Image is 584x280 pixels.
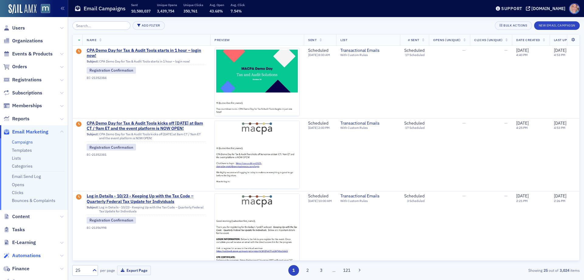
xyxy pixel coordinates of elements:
[87,153,206,157] div: EC-21352381
[231,9,242,13] span: 7.54%
[183,9,197,13] span: 350,761
[330,268,338,273] span: …
[308,198,318,203] span: [DATE]
[316,265,327,276] button: 3
[405,53,425,57] div: 17 Scheduled
[87,193,206,204] a: Log in Details - 10/23 - Keeping Up with the Tax Code – Quarterly Federal Tax Update for Individuals
[308,53,318,57] span: [DATE]
[9,4,36,14] a: SailAMX
[340,199,396,203] div: With Custom Rules
[12,115,30,122] span: Reports
[340,121,396,126] a: Transactional Emails
[117,266,151,275] button: Export Page
[554,193,566,199] span: [DATE]
[12,163,33,169] a: Categories
[308,193,332,199] div: Scheduled
[12,198,55,203] a: Bounces & Complaints
[516,120,529,126] span: [DATE]
[76,194,82,200] div: Draft
[12,25,25,31] span: Users
[415,268,580,273] div: Showing out of items
[3,239,36,246] a: E-Learning
[214,38,230,42] span: Preview
[404,48,425,53] div: Scheduled
[87,205,99,213] span: Subject:
[12,265,30,272] span: Finance
[87,225,206,229] div: EC-21356998
[3,63,27,70] a: Orders
[87,217,136,223] div: Registration Confirmation
[404,121,425,126] div: Scheduled
[87,205,206,214] div: Log in Details - 10/23 - Keeping Up with the Tax Code – Quarterly Federal Tax Update for Individuals
[215,48,299,279] img: email-preview-3127.jpeg
[534,21,580,30] button: New Email Campaign
[87,67,136,74] div: Registration Confirmation
[87,38,96,42] span: Name
[308,48,330,53] div: Scheduled
[531,6,565,11] div: [DOMAIN_NAME]
[87,121,206,131] span: CPA Demo Day for Tax & Audit Tools kicks off [DATE] at 8am CT / 9am ET and the event platform is ...
[12,90,42,96] span: Subscriptions
[308,121,330,126] div: Scheduled
[318,198,332,203] span: 10:00 AM
[3,90,42,96] a: Subscriptions
[404,193,425,199] div: Scheduled
[462,120,466,126] span: —
[131,3,151,7] p: Sent
[340,193,396,199] a: Transactional Emails
[302,265,313,276] button: 2
[542,268,549,273] strong: 25
[76,49,82,55] div: Draft
[558,268,570,273] strong: 3,024
[318,53,330,57] span: 8:00 AM
[318,126,330,130] span: 2:00 PM
[462,48,466,53] span: —
[340,48,396,53] span: Transactional Emails
[516,48,529,53] span: [DATE]
[12,182,24,187] a: Opens
[36,4,50,14] a: View Homepage
[3,129,48,135] a: Email Marketing
[516,126,528,130] time: 4:25 PM
[554,38,578,42] span: Last Updated
[554,198,565,203] time: 2:26 PM
[554,120,566,126] span: [DATE]
[131,9,151,13] span: 10,580,037
[12,51,53,57] span: Events & Products
[554,48,566,53] span: [DATE]
[503,24,527,27] div: Bulk Actions
[3,76,42,83] a: Registrations
[12,252,41,259] span: Automations
[87,76,206,80] div: EC-21352384
[87,144,136,151] div: Registration Confirmation
[87,132,206,142] div: CPA Demo Day for Tax & Audit Tools kicks off [DATE] at 8am CT / 9am ET and the event platform is ...
[433,38,461,42] span: Opens (Unique)
[12,174,41,179] a: Email Send Log
[340,126,396,130] div: With Custom Rules
[157,3,177,7] p: Unique Opens
[87,59,206,65] div: CPA Demo Day for Tax & Audit Tools starts in 1 hour – login now!
[210,9,223,13] span: 43.68%
[516,38,540,42] span: Date Created
[12,226,25,233] span: Tasks
[12,147,32,153] a: Templates
[3,37,43,44] a: Organizations
[210,3,224,7] p: Avg. Open
[3,51,53,57] a: Events & Products
[516,198,528,203] time: 2:21 PM
[3,252,41,259] a: Automations
[183,3,203,7] p: Unique Clicks
[12,63,27,70] span: Orders
[516,53,528,57] time: 4:40 PM
[12,213,30,220] span: Content
[569,3,580,14] span: Profile
[41,4,50,13] img: SailAMX
[12,102,42,109] span: Memberships
[12,239,36,246] span: E-Learning
[474,38,502,42] span: Clicks (Unique)
[405,126,425,130] div: 17 Scheduled
[554,126,565,130] time: 4:53 PM
[504,48,508,53] span: —
[288,265,299,276] button: 1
